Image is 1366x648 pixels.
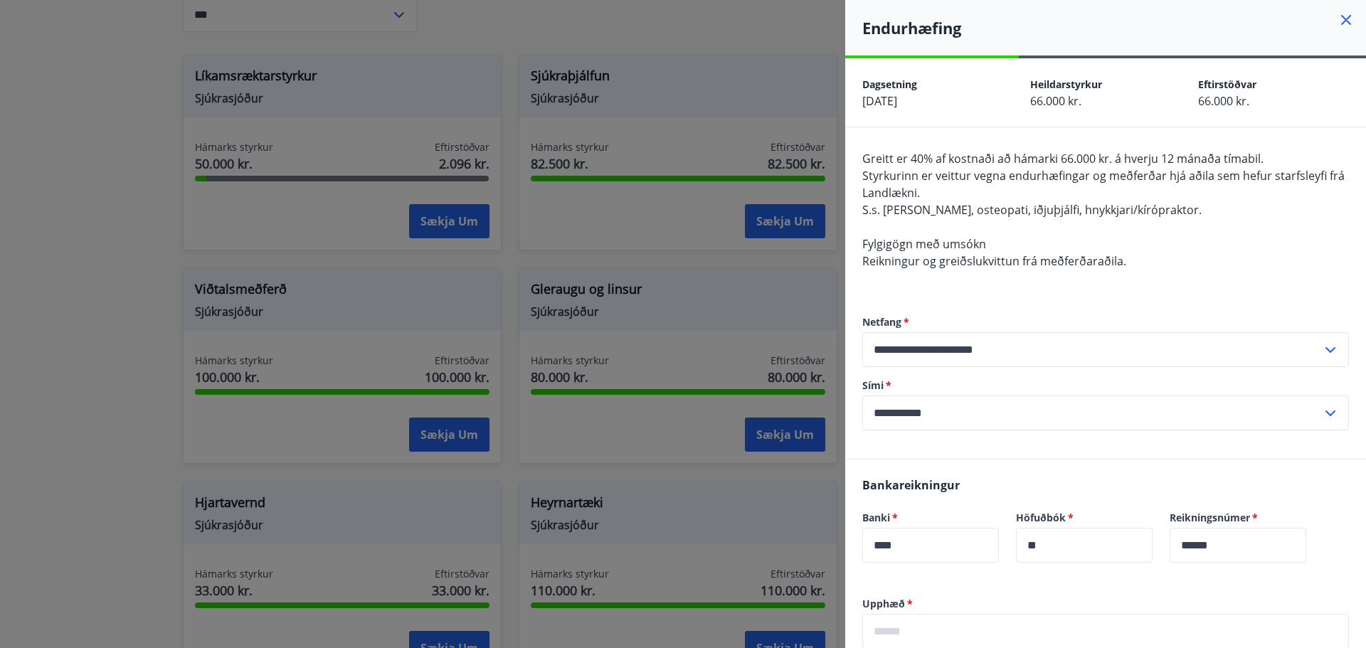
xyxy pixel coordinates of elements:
span: [DATE] [862,93,897,109]
label: Sími [862,378,1349,393]
h4: Endurhæfing [862,17,1366,38]
span: Dagsetning [862,78,917,91]
label: Höfuðbók [1016,511,1153,525]
label: Netfang [862,315,1349,329]
span: Heildarstyrkur [1030,78,1102,91]
span: Fylgigögn með umsókn [862,236,986,252]
label: Reikningsnúmer [1170,511,1306,525]
span: Styrkurinn er veittur vegna endurhæfingar og meðferðar hjá aðila sem hefur starfsleyfi frá Landlæ... [862,168,1345,201]
label: Upphæð [862,597,1349,611]
span: 66.000 kr. [1198,93,1249,109]
span: 66.000 kr. [1030,93,1081,109]
label: Banki [862,511,999,525]
span: Eftirstöðvar [1198,78,1256,91]
span: Reikningur og greiðslukvittun frá meðferðaraðila. [862,253,1126,269]
span: Greitt er 40% af kostnaði að hámarki 66.000 kr. á hverju 12 mánaða tímabil. [862,151,1264,166]
span: Bankareikningur [862,477,960,493]
span: S.s. [PERSON_NAME], osteopati, iðjuþjálfi, hnykkjari/kírópraktor. [862,202,1202,218]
